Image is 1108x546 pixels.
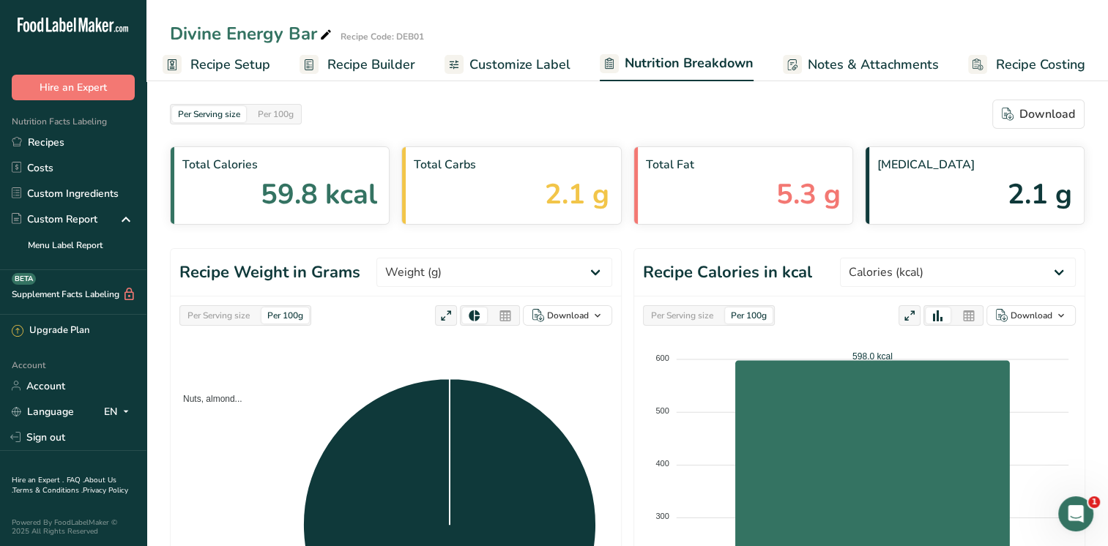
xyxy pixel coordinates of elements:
span: Total Fat [646,156,841,173]
div: Per 100g [725,307,773,324]
span: 1 [1088,496,1100,508]
span: Nuts, almond... [172,394,242,404]
a: About Us . [12,475,116,495]
span: Recipe Costing [996,55,1085,75]
a: Terms & Conditions . [12,485,83,495]
span: Recipe Setup [190,55,270,75]
a: FAQ . [67,475,84,485]
tspan: 500 [655,406,669,415]
div: Per Serving size [172,106,246,122]
button: Download [992,100,1085,129]
a: Nutrition Breakdown [600,47,754,82]
div: Download [1011,309,1052,322]
a: Language [12,399,74,425]
tspan: 400 [655,459,669,468]
span: Notes & Attachments [808,55,939,75]
div: Per Serving size [182,307,256,324]
a: Recipe Builder [300,48,415,81]
div: Download [547,309,589,322]
div: Per 100g [252,106,300,122]
iframe: Intercom live chat [1058,496,1093,531]
span: Recipe Builder [327,55,415,75]
button: Hire an Expert [12,75,135,100]
span: 2.1 g [1008,173,1072,215]
div: Recipe Code: DEB01 [341,30,424,43]
span: 5.3 g [776,173,841,215]
a: Recipe Costing [968,48,1085,81]
span: 2.1 g [545,173,609,215]
span: Customize Label [469,55,570,75]
a: Recipe Setup [163,48,270,81]
tspan: 300 [655,512,669,520]
a: Privacy Policy [83,485,128,495]
button: Download [523,305,612,326]
h1: Recipe Weight in Grams [179,261,360,285]
div: Per 100g [261,307,309,324]
div: Powered By FoodLabelMaker © 2025 All Rights Reserved [12,518,135,536]
span: 59.8 kcal [261,173,377,215]
span: Total Calories [182,156,377,173]
div: Divine Energy Bar [170,20,335,47]
a: Notes & Attachments [783,48,939,81]
span: Nutrition Breakdown [625,53,754,73]
div: BETA [12,273,36,285]
div: Per Serving size [645,307,719,324]
div: EN [104,403,135,420]
a: Hire an Expert . [12,475,64,485]
div: Upgrade Plan [12,324,89,338]
h1: Recipe Calories in kcal [643,261,812,285]
div: Custom Report [12,212,97,227]
span: [MEDICAL_DATA] [877,156,1072,173]
a: Customize Label [445,48,570,81]
button: Download [986,305,1076,326]
tspan: 600 [655,354,669,362]
span: Total Carbs [414,156,609,173]
div: Download [1002,105,1075,123]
